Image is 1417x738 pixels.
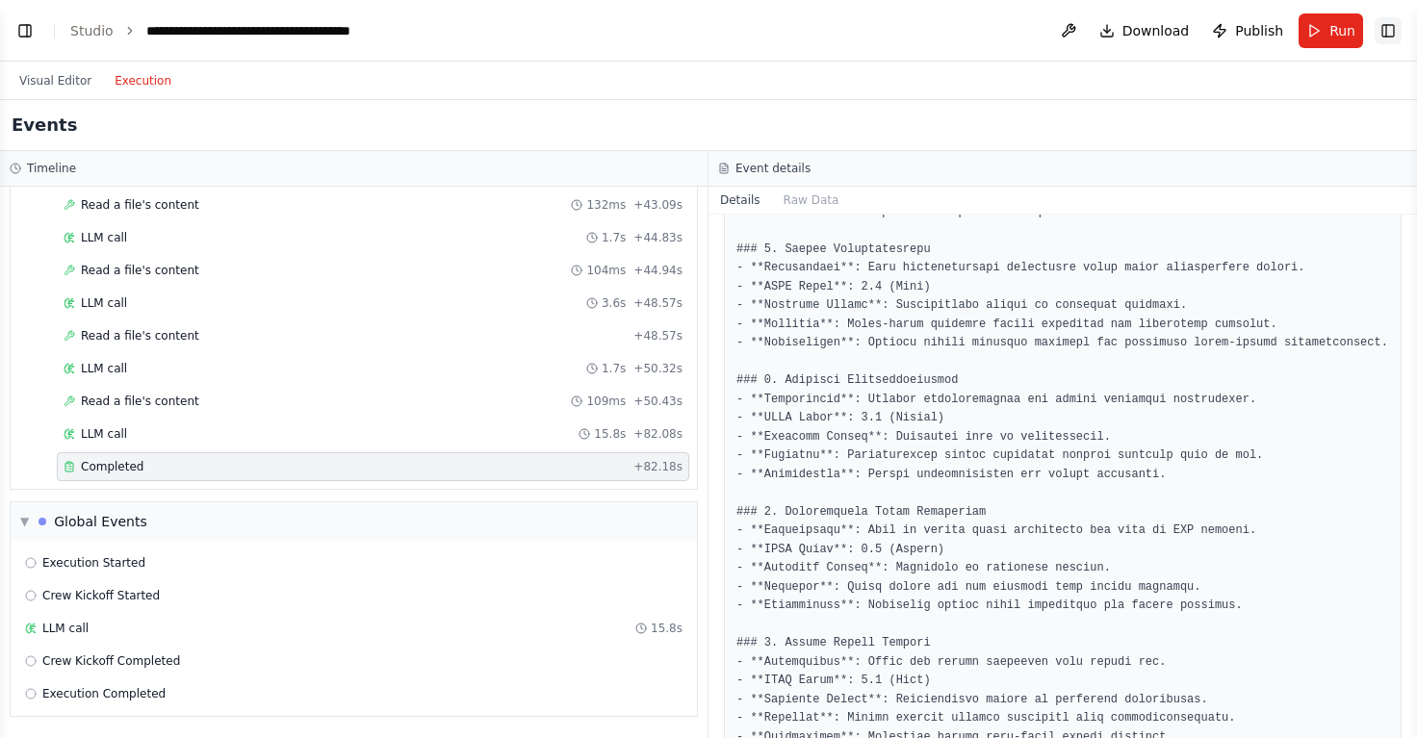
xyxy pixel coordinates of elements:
span: Execution Completed [42,686,166,701]
span: 109ms [586,394,626,409]
button: Publish [1204,13,1291,48]
button: Details [708,187,772,214]
span: + 48.57s [633,328,683,344]
h3: Timeline [27,161,76,176]
span: 132ms [586,197,626,213]
span: LLM call [81,295,127,311]
span: Execution Started [42,555,145,571]
span: 15.8s [651,621,683,636]
span: LLM call [42,621,89,636]
span: Read a file's content [81,328,199,344]
span: + 44.83s [633,230,683,245]
nav: breadcrumb [70,21,363,40]
button: Show left sidebar [12,17,39,44]
button: Show right sidebar [1375,17,1402,44]
span: Download [1122,21,1190,40]
span: Publish [1235,21,1283,40]
span: LLM call [81,361,127,376]
span: + 82.08s [633,426,683,442]
span: + 43.09s [633,197,683,213]
span: ▼ [20,514,29,529]
span: Read a file's content [81,394,199,409]
span: + 50.43s [633,394,683,409]
span: Completed [81,459,143,474]
h3: Event details [735,161,811,176]
button: Download [1092,13,1198,48]
span: 3.6s [602,295,626,311]
span: + 48.57s [633,295,683,311]
span: Run [1329,21,1355,40]
span: LLM call [81,426,127,442]
span: Crew Kickoff Completed [42,653,180,669]
a: Studio [70,23,114,38]
span: + 50.32s [633,361,683,376]
button: Run [1299,13,1363,48]
span: 1.7s [602,361,626,376]
span: Crew Kickoff Started [42,588,160,603]
span: 104ms [586,263,626,278]
span: LLM call [81,230,127,245]
span: + 44.94s [633,263,683,278]
span: + 82.18s [633,459,683,474]
span: 1.7s [602,230,626,245]
button: Visual Editor [8,69,103,92]
h2: Events [12,112,77,139]
div: Global Events [54,512,147,531]
span: Read a file's content [81,197,199,213]
span: 15.8s [594,426,626,442]
span: Read a file's content [81,263,199,278]
button: Raw Data [772,187,851,214]
button: Execution [103,69,183,92]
